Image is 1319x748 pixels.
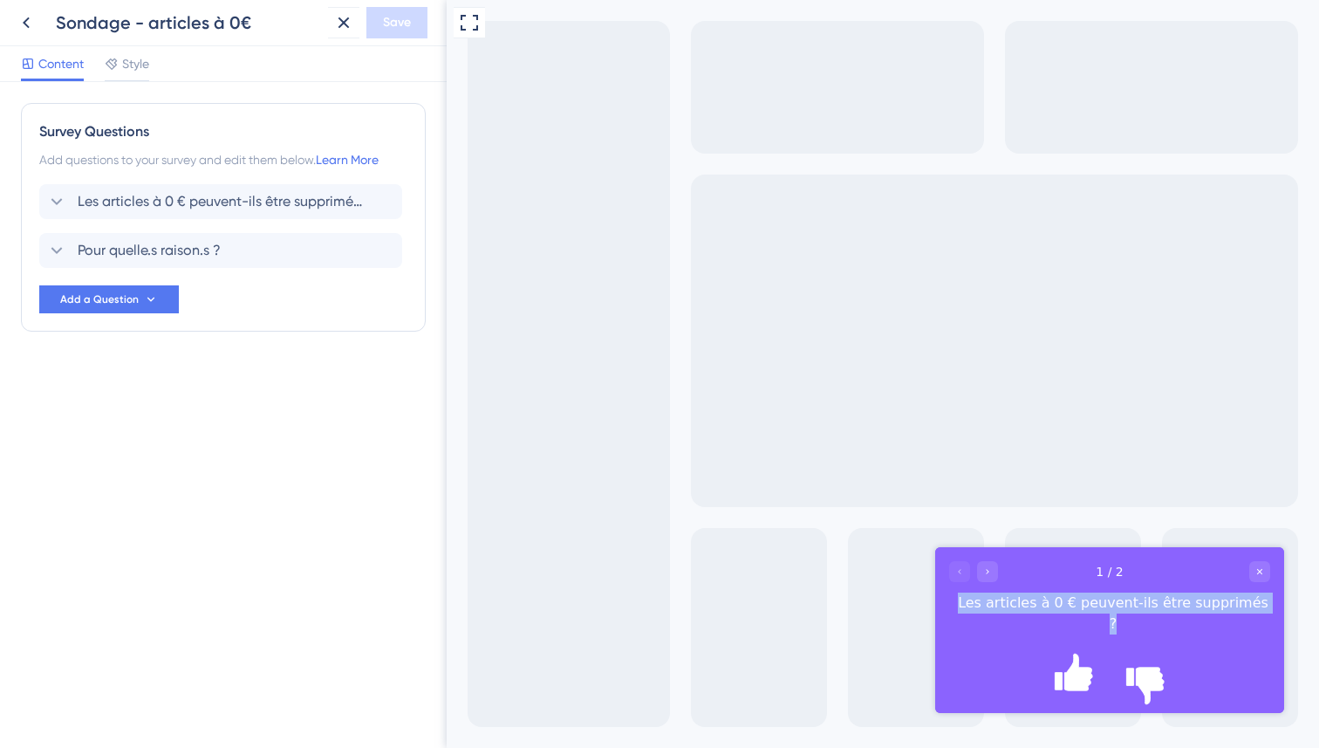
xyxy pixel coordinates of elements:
[39,149,407,170] div: Add questions to your survey and edit them below.
[39,121,407,142] div: Survey Questions
[78,191,366,212] span: Les articles à 0 € peuvent-ils être supprimés ?
[489,547,837,713] iframe: UserGuiding Survey
[78,240,221,261] span: Pour quelle.s raison.s ?
[56,10,321,35] div: Sondage - articles à 0€
[38,53,84,74] span: Content
[366,7,427,38] button: Save
[316,153,379,167] a: Learn More
[383,12,411,33] span: Save
[60,292,139,306] span: Add a Question
[39,285,179,313] button: Add a Question
[122,53,149,74] span: Style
